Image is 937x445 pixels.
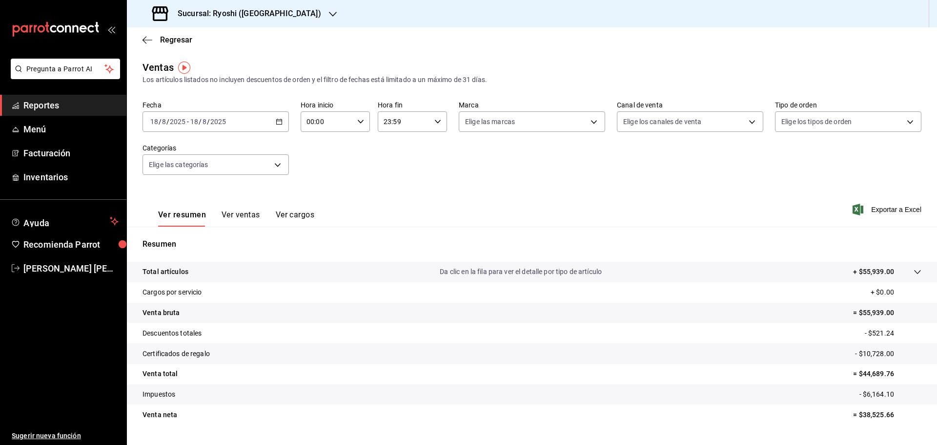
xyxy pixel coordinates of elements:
input: -- [150,118,159,126]
p: - $521.24 [865,328,921,339]
input: -- [162,118,166,126]
span: Menú [23,123,119,136]
label: Canal de venta [617,102,763,108]
p: Venta total [143,369,178,379]
p: Da clic en la fila para ver el detalle por tipo de artículo [440,267,602,277]
span: Elige los canales de venta [623,117,701,127]
button: Exportar a Excel [855,204,921,215]
p: = $55,939.00 [853,308,921,318]
button: open_drawer_menu [107,25,115,33]
input: ---- [210,118,226,126]
div: Ventas [143,60,174,75]
p: + $55,939.00 [853,267,894,277]
span: Reportes [23,99,119,112]
span: Elige los tipos de orden [781,117,852,127]
input: -- [190,118,199,126]
label: Hora fin [378,102,447,108]
p: Cargos por servicio [143,287,202,297]
h3: Sucursal: Ryoshi ([GEOGRAPHIC_DATA]) [170,8,321,20]
p: + $0.00 [871,287,921,297]
span: Ayuda [23,215,106,227]
button: Ver ventas [222,210,260,227]
button: Ver resumen [158,210,206,227]
span: - [187,118,189,126]
span: / [207,118,210,126]
p: - $10,728.00 [855,349,921,359]
button: Regresar [143,35,192,44]
span: Facturación [23,147,119,160]
p: Descuentos totales [143,328,202,339]
span: [PERSON_NAME] [PERSON_NAME] [23,262,119,275]
span: Regresar [160,35,192,44]
span: Elige las categorías [149,160,208,170]
span: Sugerir nueva función [12,431,119,441]
a: Pregunta a Parrot AI [7,71,120,81]
p: Total artículos [143,267,188,277]
div: Los artículos listados no incluyen descuentos de orden y el filtro de fechas está limitado a un m... [143,75,921,85]
p: Venta neta [143,410,177,420]
span: Recomienda Parrot [23,238,119,251]
label: Fecha [143,102,289,108]
p: Certificados de regalo [143,349,210,359]
span: Elige las marcas [465,117,515,127]
span: Pregunta a Parrot AI [26,64,105,74]
input: -- [202,118,207,126]
p: - $6,164.10 [859,389,921,400]
span: / [199,118,202,126]
label: Tipo de orden [775,102,921,108]
span: Inventarios [23,170,119,184]
button: Ver cargos [276,210,315,227]
div: navigation tabs [158,210,314,227]
label: Categorías [143,145,289,151]
img: Tooltip marker [178,62,190,74]
button: Pregunta a Parrot AI [11,59,120,79]
label: Hora inicio [301,102,370,108]
p: Resumen [143,238,921,250]
input: ---- [169,118,186,126]
p: Venta bruta [143,308,180,318]
p: = $44,689.76 [853,369,921,379]
span: / [159,118,162,126]
p: Impuestos [143,389,175,400]
span: / [166,118,169,126]
label: Marca [459,102,605,108]
p: = $38,525.66 [853,410,921,420]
